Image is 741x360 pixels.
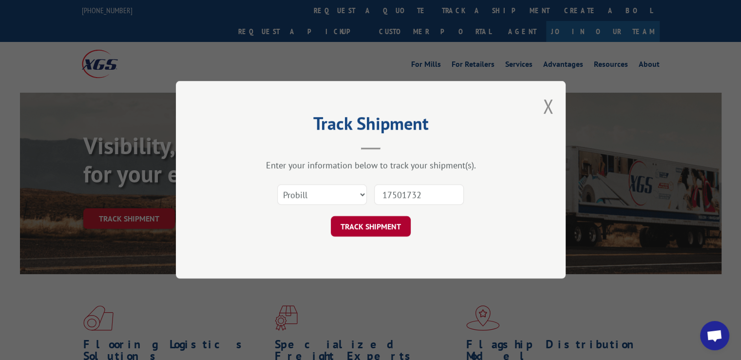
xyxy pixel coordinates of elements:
[225,160,517,171] div: Enter your information below to track your shipment(s).
[374,185,464,205] input: Number(s)
[331,217,411,237] button: TRACK SHIPMENT
[543,93,553,119] button: Close modal
[225,117,517,135] h2: Track Shipment
[700,321,729,350] div: Open chat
